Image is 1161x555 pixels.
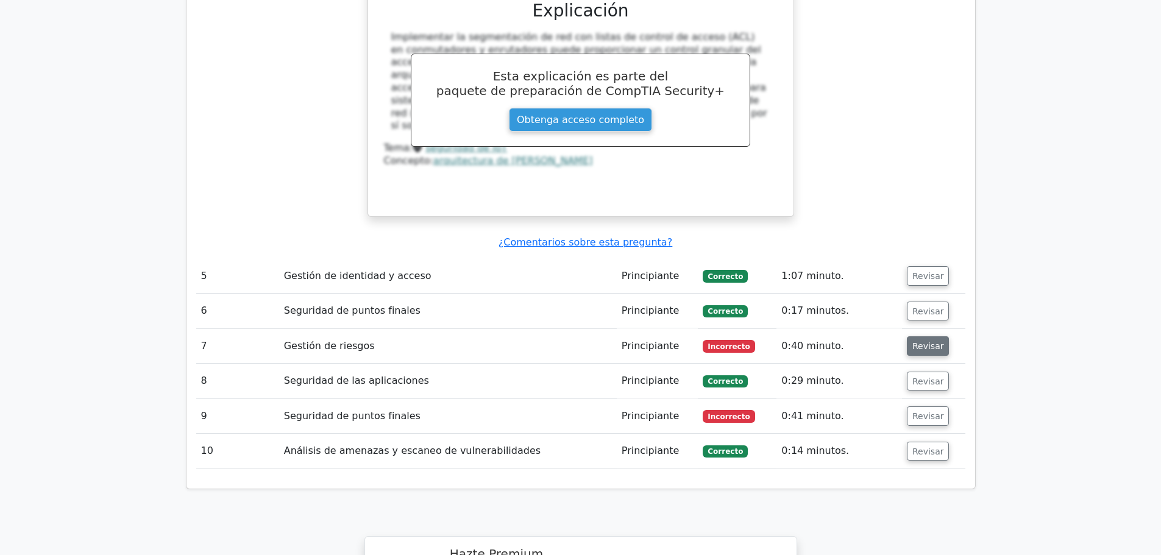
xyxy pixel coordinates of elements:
[907,406,950,426] button: Revisar
[284,445,541,456] font: Análisis de amenazas y escaneo de vulnerabilidades
[912,446,944,456] font: Revisar
[284,410,421,422] font: Seguridad de puntos finales
[907,302,950,321] button: Revisar
[622,270,679,281] font: Principiante
[622,375,679,386] font: Principiante
[781,375,843,386] font: 0:29 minuto.
[532,1,628,21] font: Explicación
[708,307,743,316] font: Correcto
[384,155,433,166] font: Concepto:
[907,442,950,461] button: Revisar
[912,341,944,351] font: Revisar
[384,142,413,154] font: Tema:
[201,305,207,316] font: 6
[912,271,944,281] font: Revisar
[912,376,944,386] font: Revisar
[284,305,421,316] font: Seguridad de puntos finales
[622,445,679,456] font: Principiante
[622,305,679,316] font: Principiante
[708,412,750,421] font: Incorrecto
[284,340,375,352] font: Gestión de riesgos
[708,342,750,351] font: Incorrecto
[912,411,944,421] font: Revisar
[781,270,843,281] font: 1:07 minuto.
[912,306,944,316] font: Revisar
[907,372,950,391] button: Revisar
[391,31,767,132] font: Implementar la segmentación de red con listas de control de acceso (ACL) en conmutadores y enruta...
[781,305,849,316] font: 0:17 minutos.
[781,410,843,422] font: 0:41 minuto.
[201,375,207,386] font: 8
[201,340,207,352] font: 7
[622,340,679,352] font: Principiante
[509,108,652,132] a: Obtenga acceso completo
[425,142,507,154] a: seguridad de IoT
[201,270,207,281] font: 5
[907,266,950,286] button: Revisar
[708,272,743,281] font: Correcto
[708,447,743,456] font: Correcto
[201,445,213,456] font: 10
[781,445,849,456] font: 0:14 minutos.
[708,377,743,386] font: Correcto
[499,236,672,248] a: ¿Comentarios sobre esta pregunta?
[622,410,679,422] font: Principiante
[201,410,207,422] font: 9
[781,340,843,352] font: 0:40 minuto.
[284,270,431,281] font: Gestión de identidad y acceso
[907,336,950,356] button: Revisar
[284,375,429,386] font: Seguridad de las aplicaciones
[433,155,593,166] a: arquitectura de [PERSON_NAME]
